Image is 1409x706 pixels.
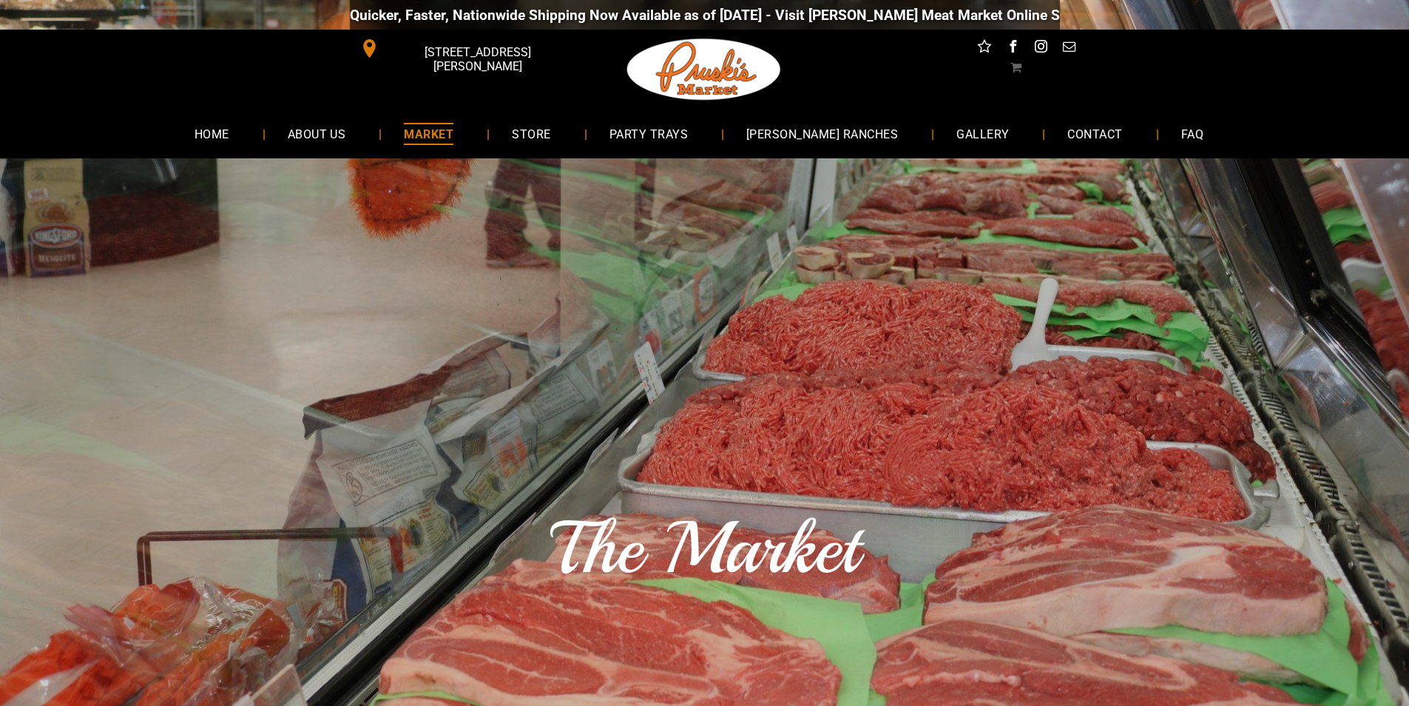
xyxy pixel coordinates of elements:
a: instagram [1031,37,1050,60]
span: The Market [550,502,859,594]
span: [STREET_ADDRESS][PERSON_NAME] [382,38,572,81]
a: ABOUT US [266,114,368,153]
a: [STREET_ADDRESS][PERSON_NAME] [350,37,576,60]
a: [PERSON_NAME] RANCHES [724,114,920,153]
a: CONTACT [1045,114,1144,153]
a: FAQ [1159,114,1226,153]
a: PARTY TRAYS [587,114,710,153]
a: STORE [490,114,572,153]
img: Pruski-s+Market+HQ+Logo2-1920w.png [624,30,784,110]
a: GALLERY [934,114,1031,153]
a: facebook [1003,37,1022,60]
a: email [1059,37,1078,60]
a: Social network [975,37,994,60]
a: HOME [172,114,251,153]
a: MARKET [382,114,476,153]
